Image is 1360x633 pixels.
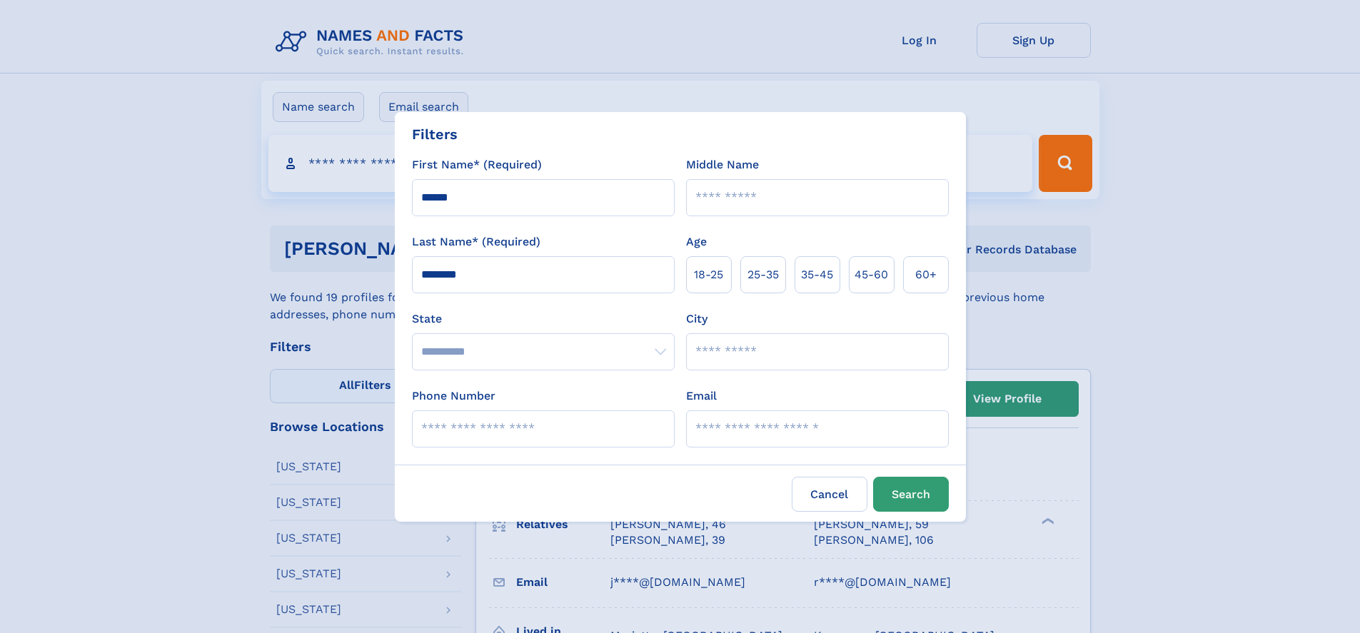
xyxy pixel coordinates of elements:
[412,123,458,145] div: Filters
[792,477,867,512] label: Cancel
[915,266,937,283] span: 60+
[801,266,833,283] span: 35‑45
[686,388,717,405] label: Email
[412,310,675,328] label: State
[412,388,495,405] label: Phone Number
[412,233,540,250] label: Last Name* (Required)
[686,233,707,250] label: Age
[686,310,707,328] label: City
[855,266,888,283] span: 45‑60
[747,266,779,283] span: 25‑35
[694,266,723,283] span: 18‑25
[873,477,949,512] button: Search
[686,156,759,173] label: Middle Name
[412,156,542,173] label: First Name* (Required)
